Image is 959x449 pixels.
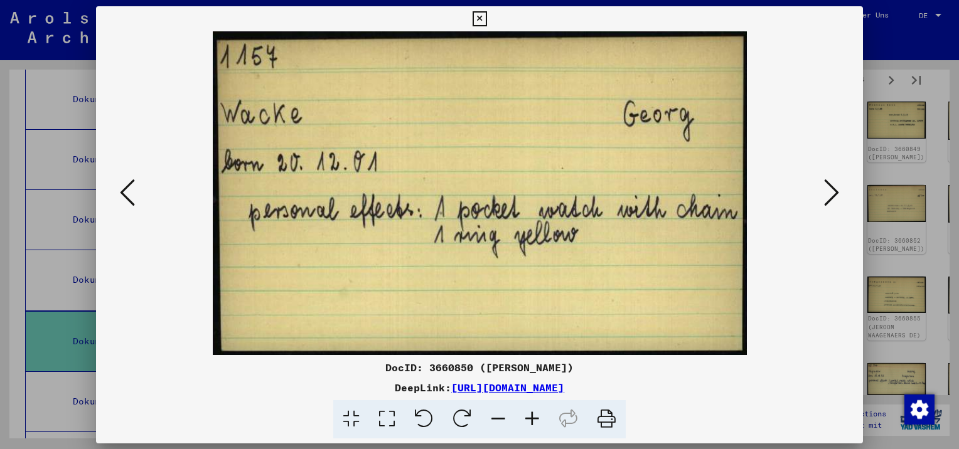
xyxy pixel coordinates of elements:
[904,394,935,425] img: Zustimmung ändern
[904,394,934,424] div: Zustimmung ändern
[451,381,564,394] a: [URL][DOMAIN_NAME]
[96,380,863,395] div: DeepLink:
[96,360,863,375] div: DocID: 3660850 ([PERSON_NAME])
[139,31,820,355] img: 001.jpg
